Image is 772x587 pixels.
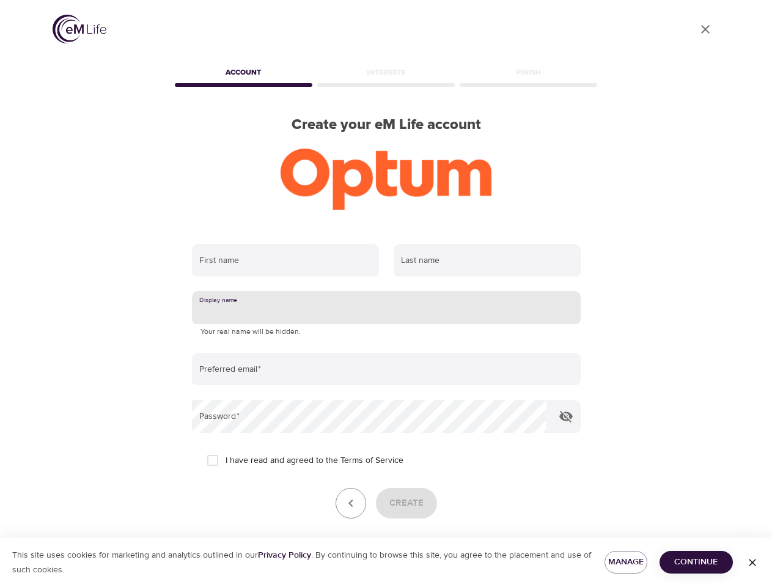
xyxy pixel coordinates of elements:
button: Continue [660,551,733,574]
span: Continue [669,555,723,570]
span: I have read and agreed to the [226,454,403,467]
a: Terms of Service [340,454,403,467]
h2: Create your eM Life account [172,116,600,134]
p: Your real name will be hidden. [200,326,572,338]
button: Manage [605,551,647,574]
span: Manage [614,555,638,570]
img: Optum-logo-ora-RGB.png [281,149,491,210]
a: close [691,15,720,44]
img: logo [53,15,106,43]
a: Privacy Policy [258,550,311,561]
